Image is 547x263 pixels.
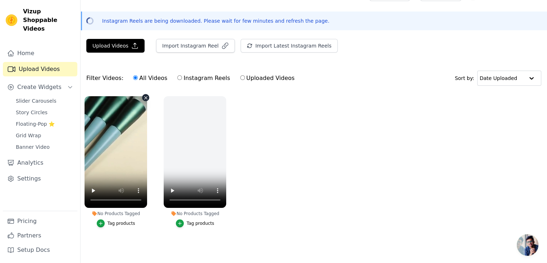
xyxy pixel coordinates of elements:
div: Open chat [517,234,538,256]
input: All Videos [133,75,138,80]
label: All Videos [133,73,168,83]
span: Story Circles [16,109,47,116]
button: Import Latest Instagram Reels [241,39,338,53]
a: Pricing [3,214,77,228]
p: Instagram Reels are being downloaded. Please wait for few minutes and refresh the page. [102,17,329,24]
a: Story Circles [12,107,77,117]
span: Banner Video [16,143,50,151]
label: Uploaded Videos [240,73,295,83]
input: Uploaded Videos [240,75,245,80]
a: Slider Carousels [12,96,77,106]
button: Tag products [176,219,214,227]
button: Import Instagram Reel [156,39,235,53]
button: Video Delete [142,94,149,101]
img: Vizup [6,14,17,26]
a: Setup Docs [3,243,77,257]
div: Tag products [187,220,214,226]
button: Create Widgets [3,80,77,94]
div: Filter Videos: [86,70,298,86]
div: Sort by: [455,71,542,86]
span: Grid Wrap [16,132,41,139]
div: No Products Tagged [85,211,147,217]
a: Home [3,46,77,61]
span: Create Widgets [17,83,61,92]
span: Slider Carousels [16,97,56,104]
div: Tag products [108,220,135,226]
a: Banner Video [12,142,77,152]
a: Upload Videos [3,62,77,76]
div: No Products Tagged [164,211,226,217]
a: Analytics [3,156,77,170]
a: Floating-Pop ⭐ [12,119,77,129]
button: Upload Videos [86,39,145,53]
span: Floating-Pop ⭐ [16,120,55,128]
button: Tag products [97,219,135,227]
a: Settings [3,171,77,186]
input: Instagram Reels [177,75,182,80]
a: Grid Wrap [12,130,77,141]
a: Partners [3,228,77,243]
span: Vizup Shoppable Videos [23,7,74,33]
label: Instagram Reels [177,73,230,83]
